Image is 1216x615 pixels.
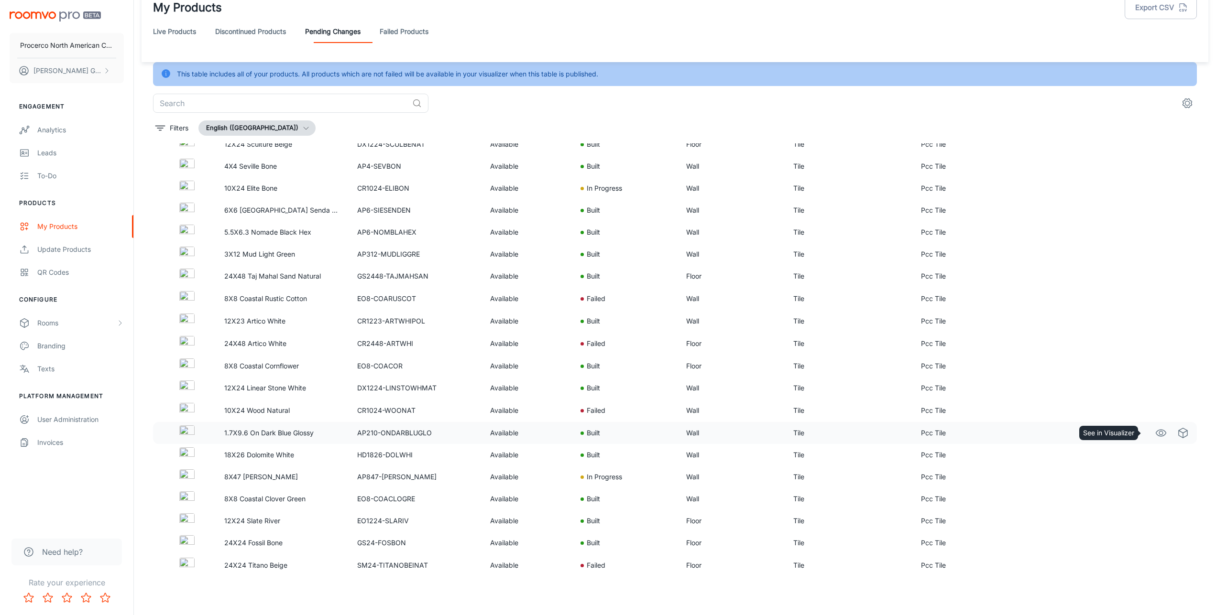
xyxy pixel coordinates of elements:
td: Available [482,133,573,155]
button: Rate 1 star [19,588,38,607]
td: Floor [679,133,786,155]
td: Available [482,532,573,554]
td: Pcc Tile [913,155,988,177]
td: Available [482,488,573,510]
p: Procerco North American Corporation [20,40,113,51]
p: Built [587,516,600,526]
td: Tile [786,177,913,199]
button: filter [153,120,191,136]
td: Tile [786,287,913,310]
p: [PERSON_NAME] Gloce [33,65,101,76]
td: CR1024-WOONAT [350,399,482,422]
p: Failed [587,560,605,571]
p: Built [587,161,600,172]
td: Tile [786,510,913,532]
p: 8X8 Coastal Cornflower [224,361,342,371]
p: 6X6 [GEOGRAPHIC_DATA] Senda Denim [224,205,342,216]
a: See in Virtual Samples [1175,425,1191,441]
td: CR1223-ARTWHIPOL [350,310,482,332]
div: User Administration [37,414,124,425]
td: Tile [786,133,913,155]
div: Invoices [37,437,124,448]
td: EO1224-SLARIV [350,510,482,532]
td: Available [482,377,573,399]
p: Filters [170,123,188,133]
td: Tile [786,444,913,466]
p: 12X24 Sculture Beige [224,139,342,150]
p: 10X24 Wood Natural [224,405,342,416]
td: Tile [786,332,913,355]
p: 3X12 Mud Light Green [224,249,342,259]
a: Pending Changes [305,20,361,43]
p: In Progress [587,183,622,194]
button: English ([GEOGRAPHIC_DATA]) [198,120,316,136]
td: Pcc Tile [913,310,988,332]
span: Need help? [42,546,83,558]
td: DX1224-LINSTOWHMAT [350,377,482,399]
button: Rate 2 star [38,588,57,607]
td: CR1024-ELIBON [350,177,482,199]
td: HD1826-DOLWHI [350,444,482,466]
p: 18X26 Dolomite White [224,450,342,460]
p: 12X24 Slate River [224,516,342,526]
td: SM24-TITANOBEINAT [350,554,482,577]
p: Rate your experience [8,577,126,588]
td: Available [482,287,573,310]
p: Built [587,249,600,259]
td: EO8-COARUSCOT [350,287,482,310]
td: Wall [679,199,786,221]
div: Texts [37,364,124,374]
p: 24X48 Taj Mahal Sand Natural [224,271,342,281]
p: 5.5X6.3 Nomade Black Hex [224,227,342,237]
input: Search [153,94,408,113]
td: EO8-COACOR [350,355,482,377]
td: DX1224-SCULBENAT [350,133,482,155]
td: CR2448-ARTWHI [350,332,482,355]
div: Update Products [37,244,124,255]
p: Built [587,227,600,237]
td: Available [482,510,573,532]
div: QR Codes [37,267,124,278]
p: Built [587,139,600,150]
td: Wall [679,287,786,310]
td: Tile [786,532,913,554]
td: GS24-FOSBON [350,532,482,554]
td: Wall [679,422,786,444]
p: 12X24 Linear Stone White [224,383,342,393]
td: Tile [786,243,913,265]
td: Tile [786,422,913,444]
p: Built [587,316,600,326]
p: 4X4 Seville Bone [224,161,342,172]
td: Pcc Tile [913,265,988,287]
p: 10X24 Elite Bone [224,183,342,194]
td: EO8-COACLOGRE [350,488,482,510]
div: Rooms [37,318,116,328]
div: My Products [37,221,124,232]
td: Pcc Tile [913,532,988,554]
p: In Progress [587,472,622,482]
td: Available [482,332,573,355]
p: Built [587,538,600,548]
p: Built [587,205,600,216]
p: Built [587,271,600,281]
td: Wall [679,377,786,399]
button: Procerco North American Corporation [10,33,124,58]
td: AP847-[PERSON_NAME] [350,466,482,488]
td: Available [482,399,573,422]
td: Wall [679,221,786,243]
p: Built [587,494,600,504]
td: Floor [679,265,786,287]
td: AP6-NOMBLAHEX [350,221,482,243]
td: Tile [786,265,913,287]
td: Tile [786,554,913,577]
a: Live Products [153,20,196,43]
button: [PERSON_NAME] Gloce [10,58,124,83]
td: Tile [786,155,913,177]
td: Pcc Tile [913,422,988,444]
td: Available [482,554,573,577]
td: Pcc Tile [913,554,988,577]
a: Discontinued Products [215,20,286,43]
td: Pcc Tile [913,355,988,377]
td: Pcc Tile [913,377,988,399]
button: Rate 5 star [96,588,115,607]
